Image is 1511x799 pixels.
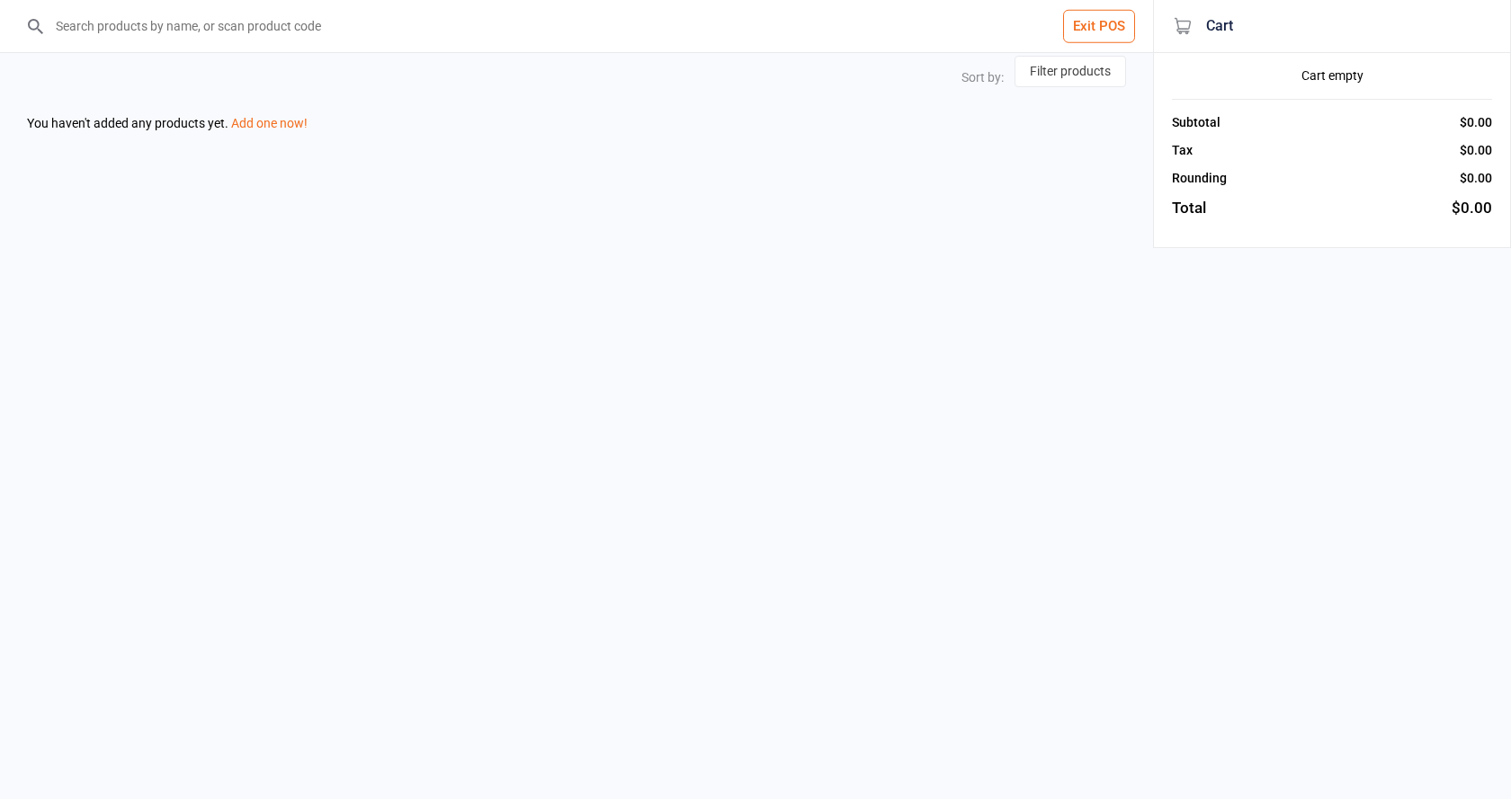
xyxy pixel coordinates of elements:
[1015,56,1126,87] button: Filter products
[1460,169,1492,188] div: $0.00
[231,116,308,130] a: Add one now!
[27,114,1126,133] div: You haven't added any products yet.
[1460,141,1492,160] div: $0.00
[1172,169,1227,188] div: Rounding
[1172,113,1220,132] div: Subtotal
[1172,141,1193,160] div: Tax
[961,70,1004,84] label: Sort by:
[1172,197,1206,220] div: Total
[1172,67,1492,85] div: Cart empty
[1063,10,1135,43] button: Exit POS
[1460,113,1492,132] div: $0.00
[1452,197,1492,220] div: $0.00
